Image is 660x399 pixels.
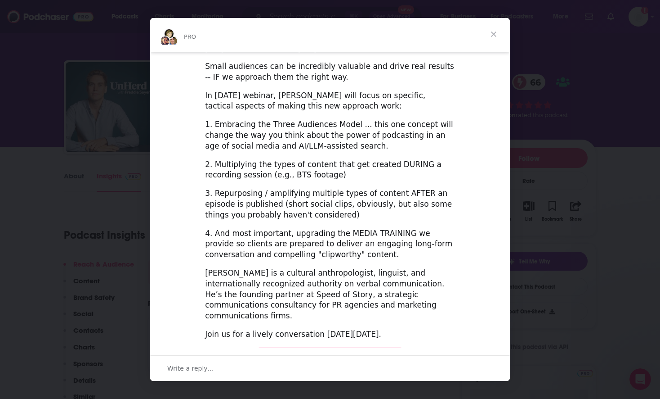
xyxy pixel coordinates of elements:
[477,18,510,50] span: Close
[205,159,455,181] div: 2. Multiplying the types of content that get created DURING a recording session (e.g., BTS footage)
[205,329,455,340] div: Join us for a lively conversation [DATE][DATE].
[160,36,170,46] img: Sydney avatar
[184,33,196,40] span: PRO
[205,268,455,322] div: [PERSON_NAME] is a cultural anthropologist, linguist, and internationally recognized authority on...
[167,363,214,374] span: Write a reply…
[205,228,455,260] div: 4. And most important, upgrading the MEDIA TRAINING we provide so clients are prepared to deliver...
[167,36,178,46] img: Dave avatar
[205,119,455,151] div: 1. Embracing the Three Audiences Model ... this one concept will change the way you think about t...
[205,91,455,112] div: In [DATE] webinar, [PERSON_NAME] will focus on specific, tactical aspects of making this new appr...
[164,28,174,39] img: Barbara avatar
[150,355,510,381] div: Open conversation and reply
[205,61,455,83] div: Small audiences can be incredibly valuable and drive real results -- IF we approach them the righ...
[205,188,455,220] div: 3. Repurposing / amplifying multiple types of content AFTER an episode is published (short social...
